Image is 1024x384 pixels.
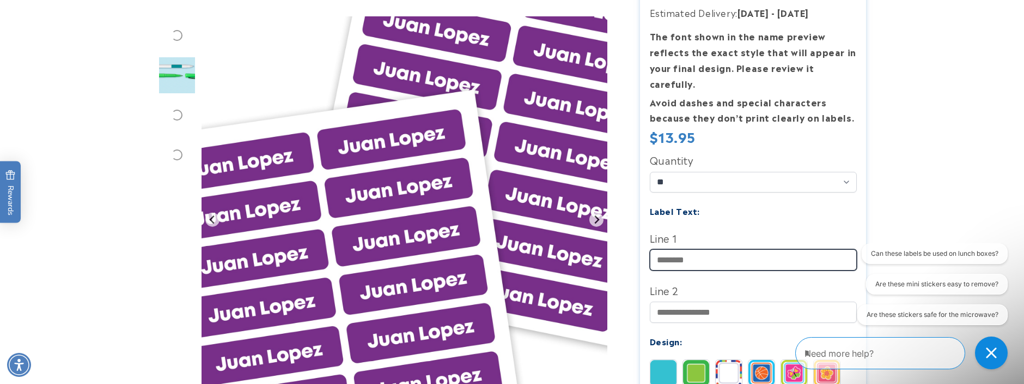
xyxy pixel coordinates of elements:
[205,212,220,227] button: Go to last slide
[650,29,856,89] strong: The font shown in the name preview reflects the exact style that will appear in your final design...
[589,212,604,227] button: Next slide
[650,127,696,146] span: $13.95
[737,6,769,19] strong: [DATE]
[650,229,857,247] label: Line 1
[650,5,857,21] p: Estimated Delivery:
[158,96,196,134] div: Go to slide 3
[777,6,809,19] strong: [DATE]
[852,243,1013,335] iframe: Gorgias live chat conversation starters
[5,170,16,215] span: Rewards
[158,16,196,55] div: Go to slide 1
[771,6,775,19] strong: -
[795,333,1013,373] iframe: Gorgias Floating Chat
[650,205,700,217] label: Label Text:
[158,176,196,214] div: Go to slide 5
[650,151,857,169] label: Quantity
[158,56,196,94] div: Go to slide 2
[650,335,682,347] label: Design:
[7,353,31,377] div: Accessibility Menu
[158,136,196,174] div: Go to slide 4
[650,281,857,299] label: Line 2
[650,95,855,124] strong: Avoid dashes and special characters because they don’t print clearly on labels.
